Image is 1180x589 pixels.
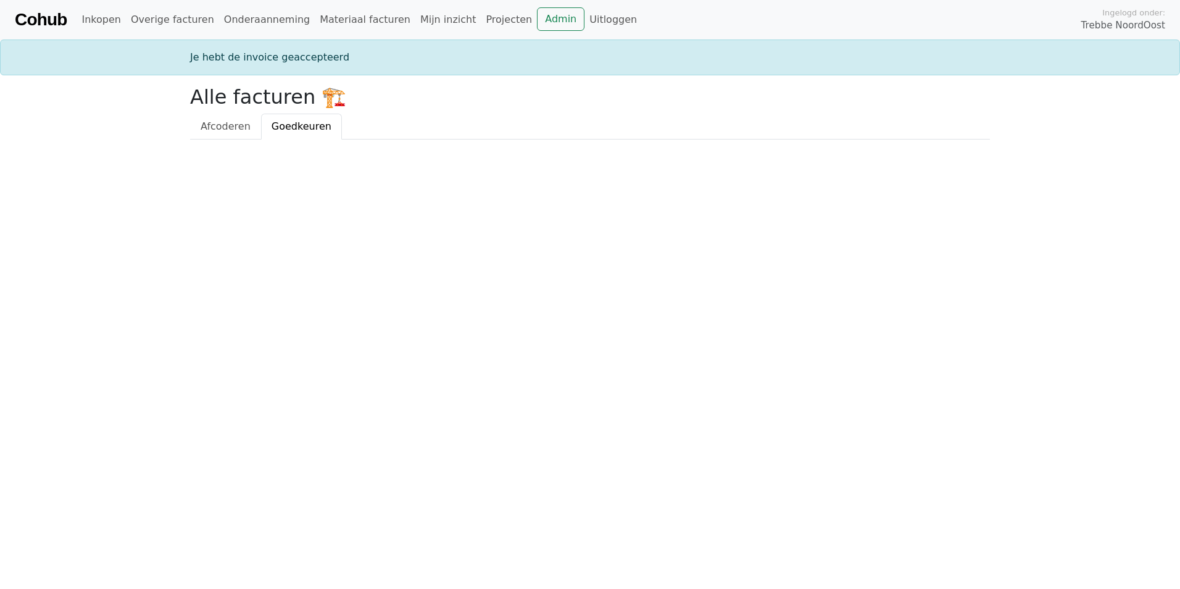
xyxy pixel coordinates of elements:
[201,120,251,132] span: Afcoderen
[1102,7,1165,19] span: Ingelogd onder:
[15,5,67,35] a: Cohub
[190,114,261,140] a: Afcoderen
[584,7,642,32] a: Uitloggen
[272,120,331,132] span: Goedkeuren
[126,7,219,32] a: Overige facturen
[183,50,997,65] div: Je hebt de invoice geaccepteerd
[190,85,990,109] h2: Alle facturen 🏗️
[415,7,481,32] a: Mijn inzicht
[315,7,415,32] a: Materiaal facturen
[1081,19,1165,33] span: Trebbe NoordOost
[219,7,315,32] a: Onderaanneming
[481,7,537,32] a: Projecten
[77,7,125,32] a: Inkopen
[261,114,342,140] a: Goedkeuren
[537,7,584,31] a: Admin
